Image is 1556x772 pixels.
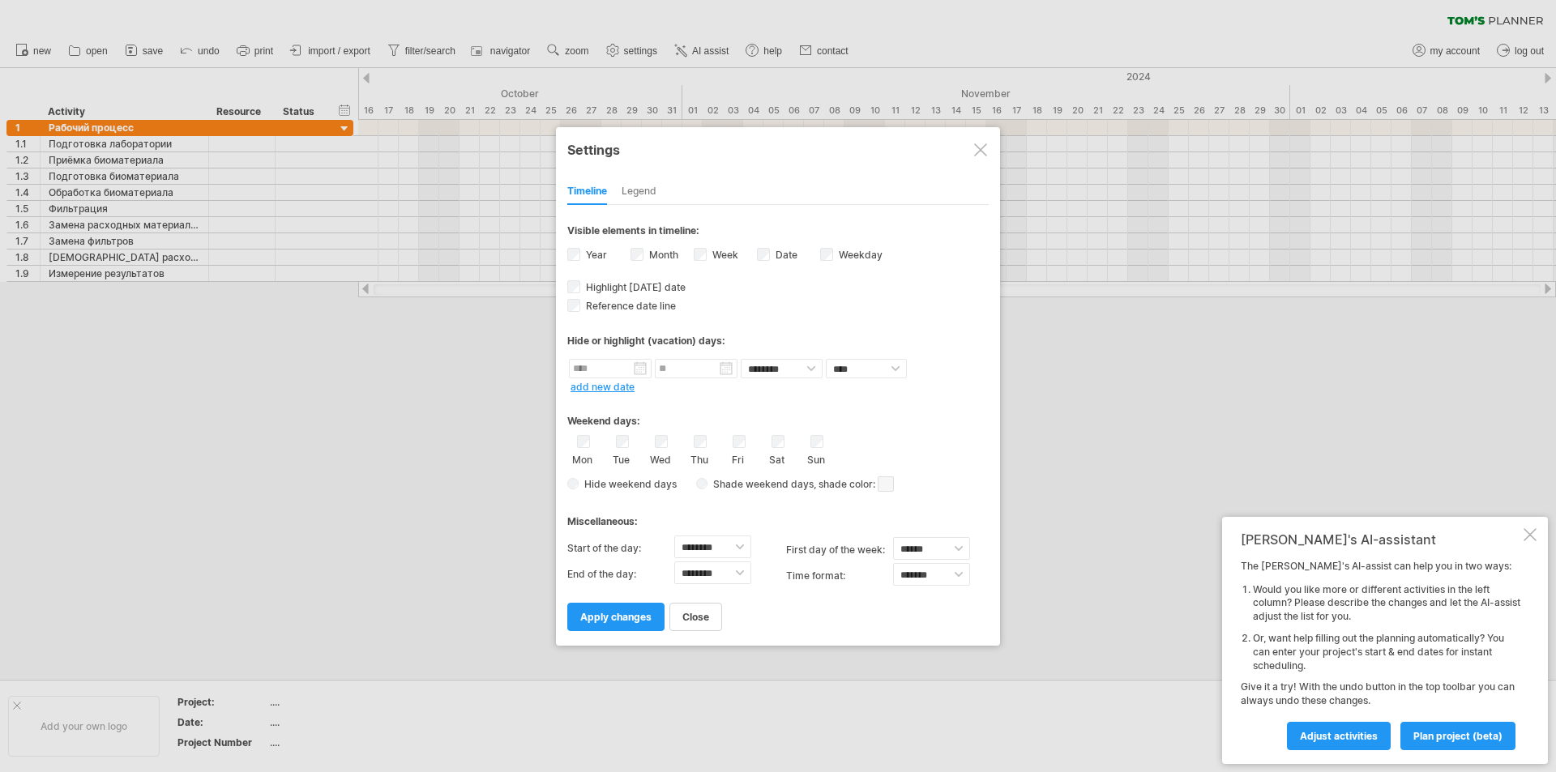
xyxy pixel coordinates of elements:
[786,537,893,563] label: first day of the week:
[1253,632,1520,672] li: Or, want help filling out the planning automatically? You can enter your project's start & end da...
[689,450,709,466] label: Thu
[1241,560,1520,749] div: The [PERSON_NAME]'s AI-assist can help you in two ways: Give it a try! With the undo button in th...
[836,249,883,261] label: Weekday
[806,450,826,466] label: Sun
[622,179,656,205] div: Legend
[583,281,686,293] span: Highlight [DATE] date
[1300,730,1378,742] span: Adjust activities
[567,561,674,587] label: End of the day:
[682,611,709,623] span: close
[709,249,738,261] label: Week
[579,478,677,490] span: Hide weekend days
[567,603,665,631] a: apply changes
[646,249,678,261] label: Month
[1400,722,1515,750] a: plan project (beta)
[1241,531,1520,548] div: [PERSON_NAME]'s AI-assistant
[567,134,989,164] div: Settings
[567,335,989,347] div: Hide or highlight (vacation) days:
[650,450,670,466] label: Wed
[571,381,635,393] a: add new date
[567,500,989,531] div: Miscellaneous:
[772,249,797,261] label: Date
[878,476,894,492] span: click here to change the shade color
[814,475,894,494] span: , shade color:
[567,399,989,431] div: Weekend days:
[567,179,607,205] div: Timeline
[669,603,722,631] a: close
[580,611,652,623] span: apply changes
[611,450,631,466] label: Tue
[786,563,893,589] label: Time format:
[583,249,607,261] label: Year
[1413,730,1503,742] span: plan project (beta)
[707,478,814,490] span: Shade weekend days
[567,535,674,561] label: Start of the day:
[1253,583,1520,624] li: Would you like more or different activities in the left column? Please describe the changes and l...
[572,450,592,466] label: Mon
[583,300,676,312] span: Reference date line
[767,450,787,466] label: Sat
[1287,722,1391,750] a: Adjust activities
[567,224,989,241] div: Visible elements in timeline:
[728,450,748,466] label: Fri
